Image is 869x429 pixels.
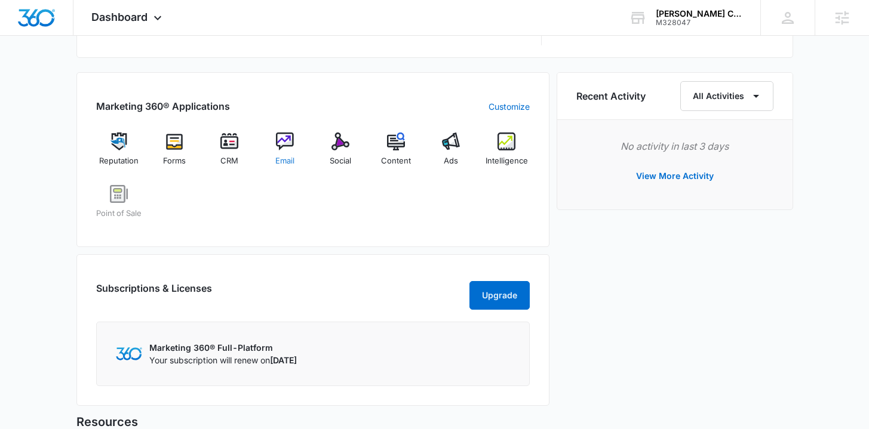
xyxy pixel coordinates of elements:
a: Content [373,132,419,175]
p: Your subscription will renew on [149,354,297,366]
a: Email [262,132,308,175]
h6: Recent Activity [576,89,646,103]
button: All Activities [680,81,773,111]
button: Upgrade [469,281,530,310]
a: CRM [207,132,253,175]
span: Point of Sale [96,208,142,220]
span: [DATE] [270,355,297,365]
button: View More Activity [624,162,726,190]
span: Email [275,155,294,167]
a: Reputation [96,132,142,175]
div: account name [656,9,743,18]
p: Marketing 360® Full-Platform [149,341,297,354]
span: Forms [163,155,186,167]
span: Reputation [99,155,139,167]
a: Intelligence [484,132,530,175]
span: Content [381,155,411,167]
h2: Subscriptions & Licenses [96,281,212,305]
a: Ads [428,132,474,175]
a: Point of Sale [96,185,142,228]
span: Dashboard [91,11,148,23]
img: Marketing 360 Logo [116,347,142,360]
span: Social [330,155,351,167]
a: Forms [151,132,197,175]
div: account id [656,18,743,27]
p: No activity in last 3 days [576,139,773,153]
a: Customize [489,100,530,113]
a: Social [318,132,364,175]
span: Intelligence [486,155,528,167]
span: CRM [220,155,238,167]
h2: Marketing 360® Applications [96,99,230,113]
span: Ads [444,155,458,167]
